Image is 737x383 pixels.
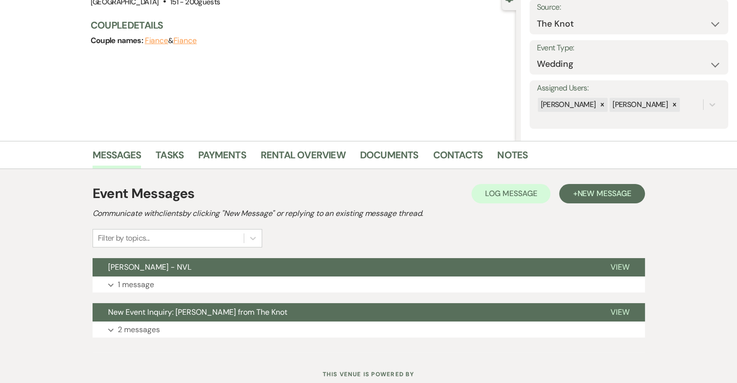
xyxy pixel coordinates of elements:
span: New Message [577,188,631,199]
button: Fiance [145,37,169,45]
div: [PERSON_NAME] [610,98,669,112]
button: 1 message [93,276,645,293]
div: [PERSON_NAME] [538,98,597,112]
span: View [611,262,629,272]
button: +New Message [559,184,644,203]
a: Messages [93,147,141,169]
button: [PERSON_NAME] - NVL [93,258,595,276]
p: 1 message [118,278,154,291]
button: Log Message [471,184,550,203]
a: Tasks [156,147,184,169]
a: Notes [497,147,528,169]
button: Fiance [173,37,197,45]
a: Payments [198,147,246,169]
h3: Couple Details [91,18,506,32]
span: [PERSON_NAME] - NVL [108,262,191,272]
span: Couple names: [91,35,145,46]
div: Filter by topics... [98,232,150,244]
label: Assigned Users: [537,81,721,95]
span: & [145,36,197,46]
p: 2 messages [118,323,160,336]
button: View [595,258,645,276]
a: Rental Overview [261,147,345,169]
h1: Event Messages [93,184,195,204]
button: 2 messages [93,322,645,338]
h2: Communicate with clients by clicking "New Message" or replying to an existing message thread. [93,208,645,219]
label: Event Type: [537,41,721,55]
label: Source: [537,0,721,15]
a: Documents [360,147,419,169]
a: Contacts [433,147,483,169]
span: Log Message [485,188,537,199]
span: New Event Inquiry: [PERSON_NAME] from The Knot [108,307,287,317]
button: View [595,303,645,322]
button: New Event Inquiry: [PERSON_NAME] from The Knot [93,303,595,322]
span: View [611,307,629,317]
